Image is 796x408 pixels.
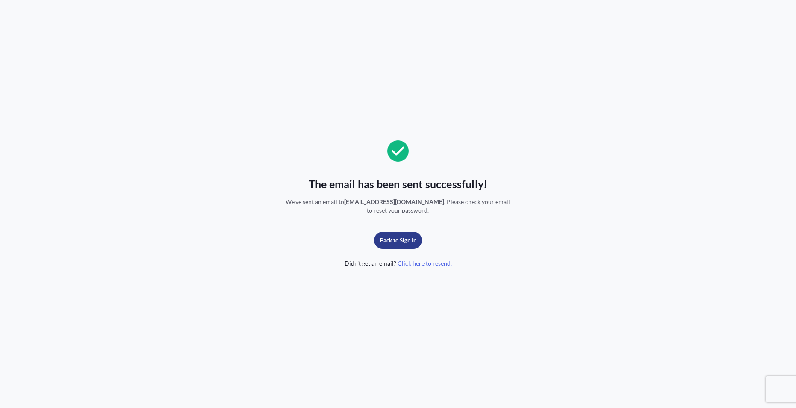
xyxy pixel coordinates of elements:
[309,177,487,191] span: The email has been sent successfully!
[374,232,422,249] button: Back to Sign In
[380,236,416,245] p: Back to Sign In
[344,198,444,205] span: [EMAIL_ADDRESS][DOMAIN_NAME]
[283,198,513,215] span: We've sent an email to . Please check your email to reset your password.
[398,259,452,268] span: Click here to resend.
[345,259,452,268] span: Didn't get an email?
